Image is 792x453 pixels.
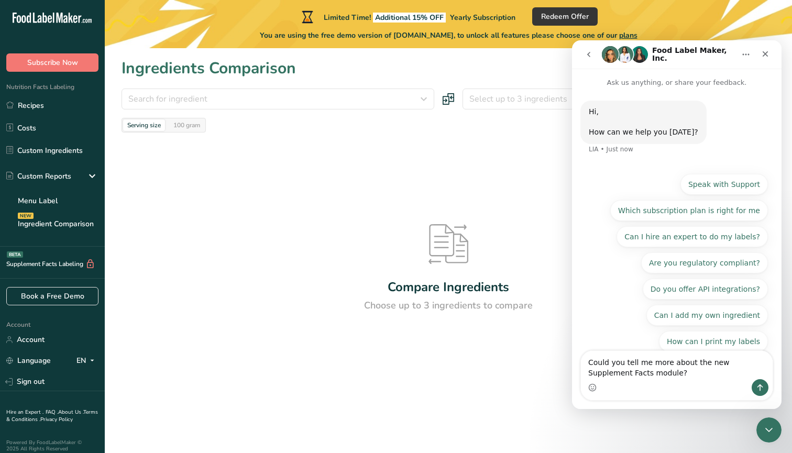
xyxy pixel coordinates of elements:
iframe: Intercom live chat [756,417,782,443]
a: FAQ . [46,408,58,416]
div: 100 gram [169,119,204,131]
button: Search for ingredient [122,89,434,109]
a: Language [6,351,51,370]
a: Privacy Policy [40,416,73,423]
div: Choose up to 3 ingredients to compare [364,299,533,313]
div: NEW [18,213,34,219]
span: Subscribe Now [27,57,78,68]
div: Custom Reports [6,171,71,182]
a: Hire an Expert . [6,408,43,416]
iframe: Intercom live chat [572,40,782,409]
span: Select up to 3 ingredients [469,93,567,105]
span: You are using the free demo version of [DOMAIN_NAME], to unlock all features please choose one of... [260,30,637,41]
div: Serving size [123,119,165,131]
span: Yearly Subscription [450,13,515,23]
div: Powered By FoodLabelMaker © 2025 All Rights Reserved [6,439,98,452]
span: plans [619,30,637,40]
span: Redeem Offer [541,11,589,22]
div: Limited Time! [300,10,515,23]
a: Terms & Conditions . [6,408,98,423]
a: About Us . [58,408,83,416]
span: Additional 15% OFF [373,13,446,23]
div: EN [76,355,98,367]
button: Select up to 3 ingredients [463,89,775,109]
a: Book a Free Demo [6,287,98,305]
div: BETA [7,251,23,258]
button: Subscribe Now [6,53,98,72]
span: Search for ingredient [128,93,207,105]
div: Compare Ingredients [388,278,509,296]
h1: Ingredients Comparison [122,57,296,80]
button: Redeem Offer [532,7,598,26]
